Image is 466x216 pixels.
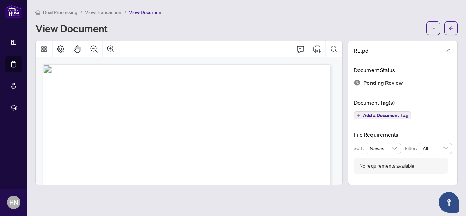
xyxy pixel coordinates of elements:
img: logo [5,5,22,18]
li: / [80,8,82,16]
h1: View Document [35,23,108,34]
span: Add a Document Tag [363,113,408,118]
h4: Document Tag(s) [354,99,452,107]
button: Add a Document Tag [354,111,411,119]
p: Filter: [405,145,419,152]
p: Sort: [354,145,366,152]
span: RE.pdf [354,46,370,55]
span: arrow-left [449,26,453,31]
button: Open asap [439,192,459,213]
span: HN [9,198,18,207]
img: Document Status [354,79,361,86]
span: plus [357,114,360,117]
div: No requirements available [359,162,414,170]
span: Deal Processing [43,9,77,15]
h4: Document Status [354,66,452,74]
span: All [423,143,448,154]
span: Pending Review [363,78,403,87]
li: / [124,8,126,16]
span: home [35,10,40,15]
h4: File Requirements [354,131,452,139]
span: ellipsis [431,26,436,31]
span: View Document [129,9,163,15]
span: edit [446,48,450,53]
span: View Transaction [85,9,121,15]
span: Newest [370,143,397,154]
